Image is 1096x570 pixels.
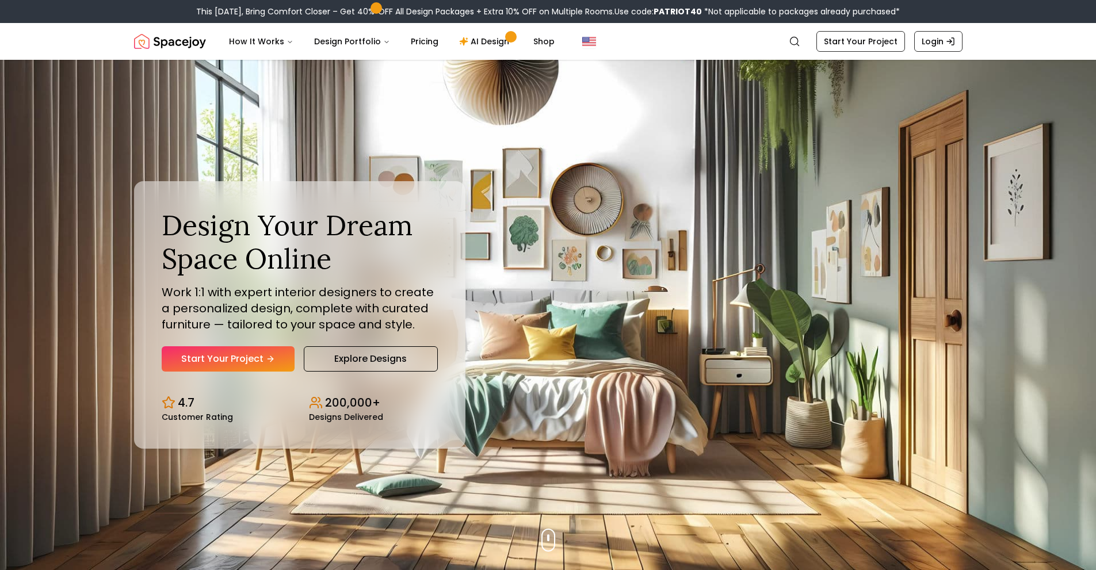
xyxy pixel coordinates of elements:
img: United States [582,35,596,48]
img: Spacejoy Logo [134,30,206,53]
span: *Not applicable to packages already purchased* [702,6,900,17]
a: AI Design [450,30,522,53]
small: Customer Rating [162,413,233,421]
a: Pricing [402,30,448,53]
p: 4.7 [178,395,194,411]
button: How It Works [220,30,303,53]
div: Design stats [162,385,438,421]
p: Work 1:1 with expert interior designers to create a personalized design, complete with curated fu... [162,284,438,332]
div: This [DATE], Bring Comfort Closer – Get 40% OFF All Design Packages + Extra 10% OFF on Multiple R... [196,6,900,17]
a: Spacejoy [134,30,206,53]
a: Start Your Project [816,31,905,52]
a: Login [914,31,963,52]
nav: Main [220,30,564,53]
b: PATRIOT40 [654,6,702,17]
a: Explore Designs [304,346,438,372]
nav: Global [134,23,963,60]
a: Start Your Project [162,346,295,372]
h1: Design Your Dream Space Online [162,209,438,275]
span: Use code: [614,6,702,17]
button: Design Portfolio [305,30,399,53]
p: 200,000+ [325,395,380,411]
a: Shop [524,30,564,53]
small: Designs Delivered [309,413,383,421]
